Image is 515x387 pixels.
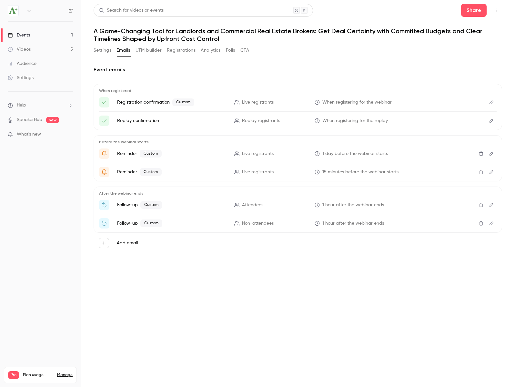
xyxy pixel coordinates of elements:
[242,202,263,209] span: Attendees
[23,372,53,378] span: Plan usage
[94,66,502,74] h2: Event emails
[486,148,497,159] button: Edit
[17,102,26,109] span: Help
[8,46,31,53] div: Videos
[94,45,111,56] button: Settings
[17,131,41,138] span: What's new
[242,99,274,106] span: Live registrants
[322,99,392,106] span: When registering for the webinar
[140,219,162,227] span: Custom
[201,45,221,56] button: Analytics
[140,168,162,176] span: Custom
[8,102,73,109] li: help-dropdown-opener
[136,45,162,56] button: UTM builder
[476,218,486,229] button: Delete
[322,202,384,209] span: 1 hour after the webinar ends
[140,150,162,158] span: Custom
[322,150,388,157] span: 1 day before the webinar starts
[99,88,497,93] p: When registered
[486,200,497,210] button: Edit
[99,148,497,159] li: Get Ready for '{{ event_name }}' tomorrow!
[117,219,227,227] p: Follow-up
[476,167,486,177] button: Delete
[99,116,497,126] li: Here's your access link to {{ event_name }}!
[117,98,227,106] p: Registration confirmation
[99,139,497,145] p: Before the webinar starts
[476,148,486,159] button: Delete
[117,240,138,246] label: Add email
[140,201,162,209] span: Custom
[322,117,388,124] span: When registering for the replay
[99,167,497,177] li: The webinar is about to go live!
[486,218,497,229] button: Edit
[8,60,36,67] div: Audience
[8,75,34,81] div: Settings
[116,45,130,56] button: Emails
[322,220,384,227] span: 1 hour after the webinar ends
[8,32,30,38] div: Events
[99,191,497,196] p: After the webinar ends
[99,7,164,14] div: Search for videos or events
[172,98,194,106] span: Custom
[226,45,235,56] button: Polls
[117,150,227,158] p: Reminder
[476,200,486,210] button: Delete
[240,45,249,56] button: CTA
[322,169,399,176] span: 15 minutes before the webinar starts
[46,117,59,123] span: new
[486,97,497,107] button: Edit
[486,167,497,177] button: Edit
[117,117,227,124] p: Replay confirmation
[8,371,19,379] span: Pro
[242,220,274,227] span: Non-attendees
[99,218,497,229] li: Watch the replay of {{ event_name }}
[17,117,42,123] a: SpeakerHub
[242,150,274,157] span: Live registrants
[65,132,73,137] iframe: Noticeable Trigger
[94,27,502,43] h1: A Game-Changing Tool for Landlords and Commercial Real Estate Brokers: Get Deal Certainty with Co...
[57,372,73,378] a: Manage
[117,201,227,209] p: Follow-up
[242,117,280,124] span: Replay registrants
[242,169,274,176] span: Live registrants
[461,4,487,17] button: Share
[99,97,497,107] li: Thank you for registering to the webinar: {{ event_name }}
[117,168,227,176] p: Reminder
[486,116,497,126] button: Edit
[167,45,196,56] button: Registrations
[99,200,497,210] li: Thanks for attending {{ event_name }}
